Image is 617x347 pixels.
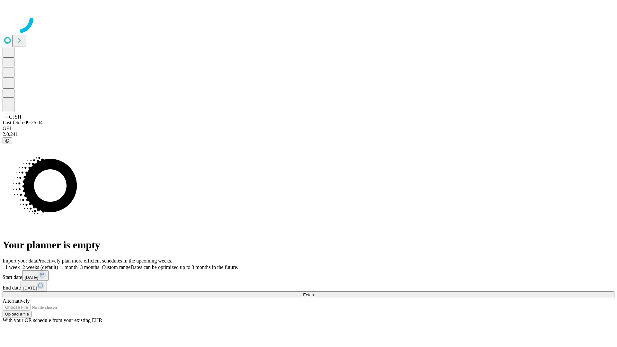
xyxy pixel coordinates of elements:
[80,264,99,270] span: 3 months
[61,264,78,270] span: 1 month
[3,239,614,251] h1: Your planner is empty
[3,291,614,298] button: Fetch
[3,137,12,144] button: @
[3,281,614,291] div: End date
[3,131,614,137] div: 2.0.241
[3,298,30,304] span: Alternatively
[102,264,130,270] span: Custom range
[25,275,38,280] span: [DATE]
[9,114,21,120] span: GJSH
[130,264,238,270] span: Dates can be optimized up to 3 months in the future.
[37,258,172,263] span: Proactively plan more efficient schedules in the upcoming weeks.
[22,264,58,270] span: 2 weeks (default)
[3,311,31,317] button: Upload a file
[3,317,102,323] span: With your OR schedule from your existing EHR
[3,258,37,263] span: Import your data
[21,281,47,291] button: [DATE]
[3,120,43,125] span: Last fetch: 09:26:04
[22,270,49,281] button: [DATE]
[23,286,37,290] span: [DATE]
[3,270,614,281] div: Start date
[5,264,20,270] span: 1 week
[303,292,314,297] span: Fetch
[3,126,614,131] div: GEI
[5,138,10,143] span: @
